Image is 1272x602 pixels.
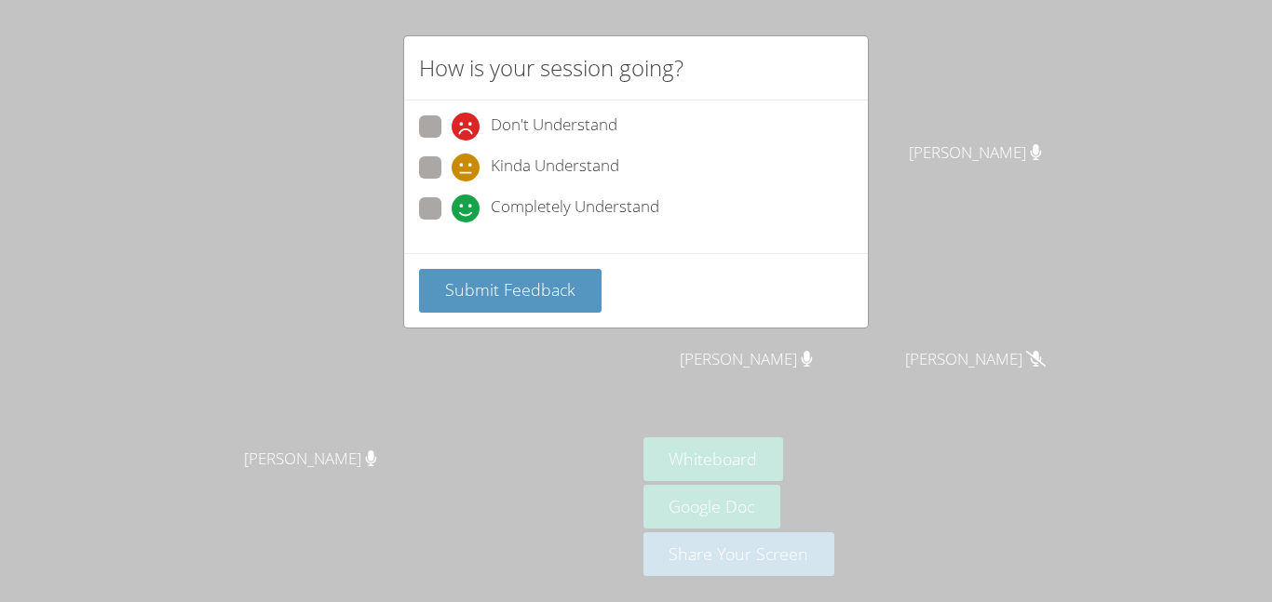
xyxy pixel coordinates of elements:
span: Completely Understand [491,194,659,222]
button: Submit Feedback [419,269,602,313]
h2: How is your session going? [419,51,683,85]
span: Kinda Understand [491,154,619,181]
span: Submit Feedback [445,278,575,301]
span: Don't Understand [491,113,617,140]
